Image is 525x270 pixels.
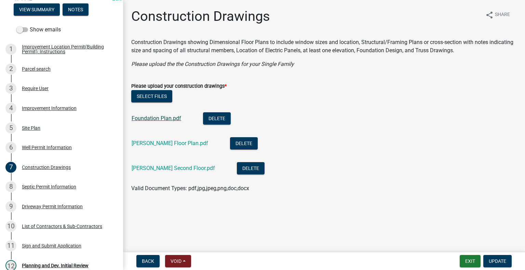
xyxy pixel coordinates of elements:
[22,224,102,229] div: List of Contractors & Sub-Contractors
[14,8,60,13] wm-modal-confirm: Summary
[495,11,510,19] span: Share
[22,204,83,209] div: Driveway Permit Information
[237,166,265,172] wm-modal-confirm: Delete Document
[22,145,72,150] div: Well Permit Information
[63,8,89,13] wm-modal-confirm: Notes
[5,103,16,114] div: 4
[142,258,154,264] span: Back
[5,240,16,251] div: 11
[22,126,40,130] div: Site Plan
[132,140,208,146] a: [PERSON_NAME] Floor Plan.pdf
[16,26,61,34] label: Show emails
[131,185,249,191] span: Valid Document Types: pdf,jpg,jpeg,png,doc,docx
[132,165,215,171] a: [PERSON_NAME] Second Floor.pdf
[5,181,16,192] div: 8
[165,255,191,267] button: Void
[485,11,494,19] i: share
[131,84,227,89] label: Please upload your construction drawings
[203,116,231,122] wm-modal-confirm: Delete Document
[203,112,231,125] button: Delete
[22,86,49,91] div: Require User
[131,38,517,55] p: Construction Drawings showing Dimensional Floor Plans to include window sizes and location, Struc...
[63,3,89,16] button: Notes
[237,162,265,174] button: Delete
[22,263,89,268] div: Planning and Dev. Initial Review
[230,137,258,150] button: Delete
[131,61,294,67] i: Please upload the the Construction Drawings for your Single Family
[22,44,112,54] div: Improvement Location Permit(Building Permit): Instructions
[5,221,16,232] div: 10
[5,162,16,173] div: 7
[489,258,506,264] span: Update
[14,3,60,16] button: View Summary
[22,106,77,111] div: Improvement Information
[22,184,76,189] div: Septic Permit Information
[131,8,270,25] h1: Construction Drawings
[22,67,51,71] div: Parcel search
[22,165,71,170] div: Construction Drawings
[5,63,16,74] div: 2
[132,115,181,122] a: Foundation Plan.pdf
[460,255,481,267] button: Exit
[5,83,16,94] div: 3
[5,123,16,133] div: 5
[5,142,16,153] div: 6
[5,44,16,55] div: 1
[131,90,172,102] button: Select files
[480,8,515,22] button: shareShare
[22,243,81,248] div: Sign and Submit Application
[5,201,16,212] div: 9
[136,255,160,267] button: Back
[483,255,512,267] button: Update
[171,258,181,264] span: Void
[230,141,258,147] wm-modal-confirm: Delete Document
